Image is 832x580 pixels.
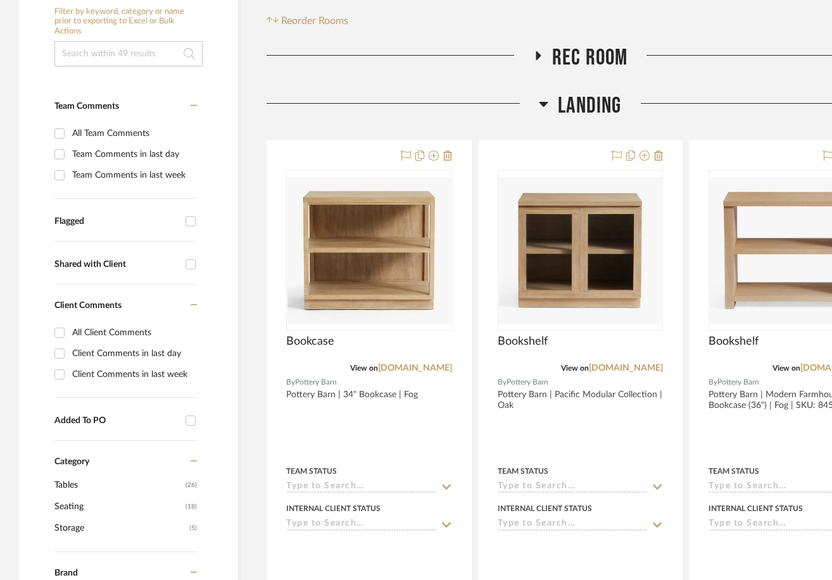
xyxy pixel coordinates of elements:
span: Pottery Barn [507,376,548,388]
span: (18) [186,497,197,517]
div: Team Comments in last week [72,165,194,185]
div: Team Status [286,466,337,477]
span: View on [350,364,378,372]
div: Shared with Client [54,259,179,270]
input: Type to Search… [286,519,437,531]
span: Pottery Barn [717,376,759,388]
div: Internal Client Status [709,503,803,514]
div: Internal Client Status [498,503,592,514]
span: Storage [54,517,186,539]
span: Bookshelf [709,335,759,349]
input: Type to Search… [498,519,648,531]
input: Type to Search… [286,481,437,493]
span: By [286,376,295,388]
img: Bookshelf [499,177,662,324]
div: All Client Comments [72,323,194,343]
span: By [709,376,717,388]
span: Bookcase [286,335,334,349]
span: Bookshelf [498,335,548,349]
span: Team Comments [54,102,119,111]
span: Tables [54,474,182,496]
span: Landing [558,92,621,120]
input: Type to Search… [498,481,648,493]
span: Category [54,457,89,467]
span: View on [561,364,589,372]
span: Pottery Barn [295,376,337,388]
div: Flagged [54,216,179,227]
div: Team Status [498,466,548,477]
div: Team Status [709,466,759,477]
input: Search within 49 results [54,41,203,66]
span: By [498,376,507,388]
a: [DOMAIN_NAME] [589,364,663,373]
span: Seating [54,496,182,517]
div: Added To PO [54,416,179,426]
span: (26) [186,475,197,495]
span: Rec Room [552,44,628,71]
div: All Team Comments [72,123,194,144]
span: Client Comments [54,301,122,310]
span: Brand [54,569,78,577]
div: Client Comments in last week [72,364,194,385]
button: Reorder Rooms [267,13,348,28]
h6: Filter by keyword, category or name prior to exporting to Excel or Bulk Actions [54,7,203,37]
span: View on [772,364,800,372]
div: Client Comments in last day [72,343,194,364]
div: Internal Client Status [286,503,381,514]
img: Bookcase [287,177,451,324]
span: Reorder Rooms [281,13,348,28]
a: [DOMAIN_NAME] [378,364,452,373]
div: Team Comments in last day [72,144,194,164]
span: (5) [189,518,197,538]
